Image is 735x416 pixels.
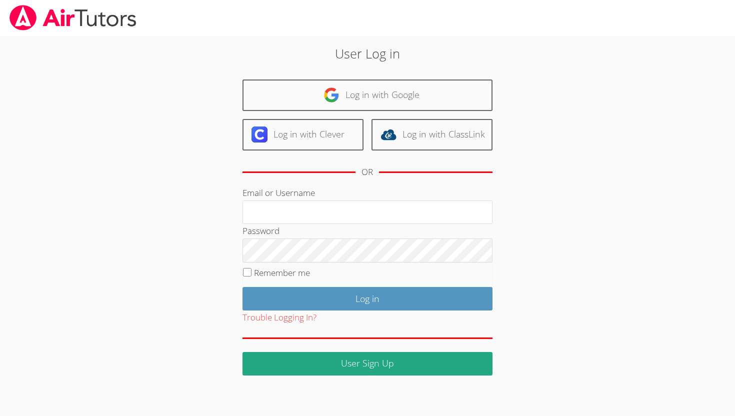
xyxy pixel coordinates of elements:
input: Log in [242,287,492,310]
div: OR [361,165,373,179]
a: Log in with ClassLink [371,119,492,150]
button: Trouble Logging In? [242,310,316,325]
img: classlink-logo-d6bb404cc1216ec64c9a2012d9dc4662098be43eaf13dc465df04b49fa7ab582.svg [380,126,396,142]
img: clever-logo-6eab21bc6e7a338710f1a6ff85c0baf02591cd810cc4098c63d3a4b26e2feb20.svg [251,126,267,142]
h2: User Log in [169,44,566,63]
a: Log in with Google [242,79,492,111]
label: Email or Username [242,187,315,198]
a: Log in with Clever [242,119,363,150]
label: Password [242,225,279,236]
img: airtutors_banner-c4298cdbf04f3fff15de1276eac7730deb9818008684d7c2e4769d2f7ddbe033.png [8,5,137,30]
label: Remember me [254,267,310,278]
img: google-logo-50288ca7cdecda66e5e0955fdab243c47b7ad437acaf1139b6f446037453330a.svg [323,87,339,103]
a: User Sign Up [242,352,492,375]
